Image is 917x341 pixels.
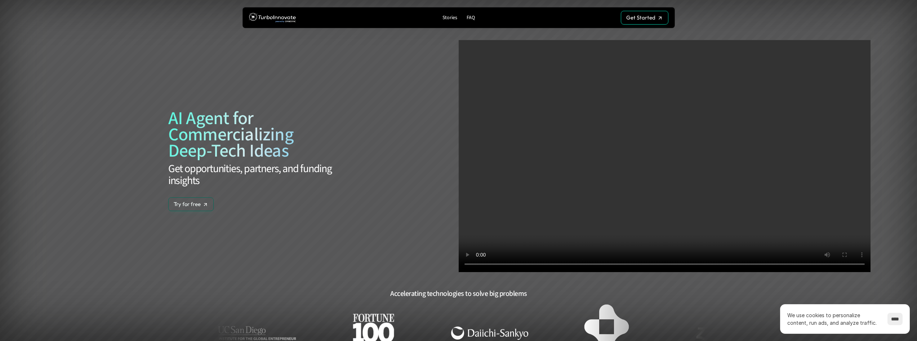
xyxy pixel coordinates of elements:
[464,13,478,23] a: FAQ
[440,13,460,23] a: Stories
[467,15,475,21] p: FAQ
[787,311,880,327] p: We use cookies to personalize content, run ads, and analyze traffic.
[626,14,655,21] p: Get Started
[442,15,457,21] p: Stories
[621,11,668,25] a: Get Started
[249,11,296,25] img: TurboInnovate Logo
